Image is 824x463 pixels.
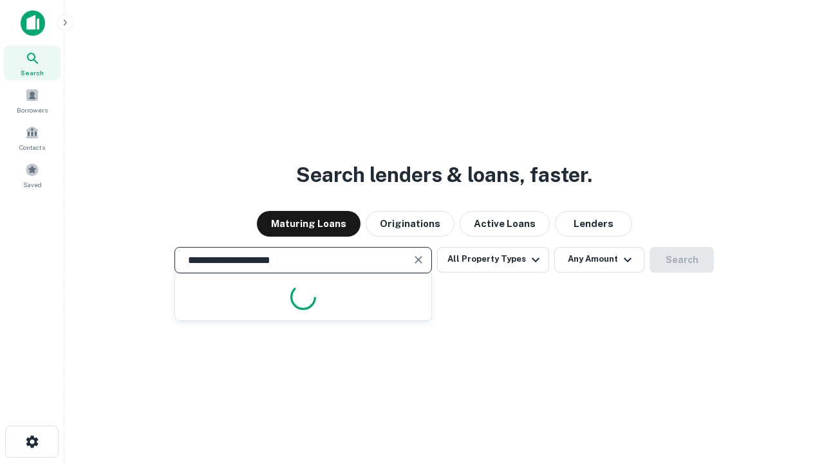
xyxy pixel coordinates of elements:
[4,83,61,118] a: Borrowers
[4,120,61,155] a: Contacts
[409,251,427,269] button: Clear
[17,105,48,115] span: Borrowers
[366,211,454,237] button: Originations
[257,211,360,237] button: Maturing Loans
[296,159,592,190] h3: Search lenders & loans, faster.
[23,179,42,190] span: Saved
[4,46,61,80] a: Search
[19,142,45,152] span: Contacts
[21,68,44,78] span: Search
[437,247,549,273] button: All Property Types
[554,247,644,273] button: Any Amount
[760,360,824,422] iframe: Chat Widget
[4,158,61,192] a: Saved
[21,10,45,36] img: capitalize-icon.png
[555,211,632,237] button: Lenders
[460,211,550,237] button: Active Loans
